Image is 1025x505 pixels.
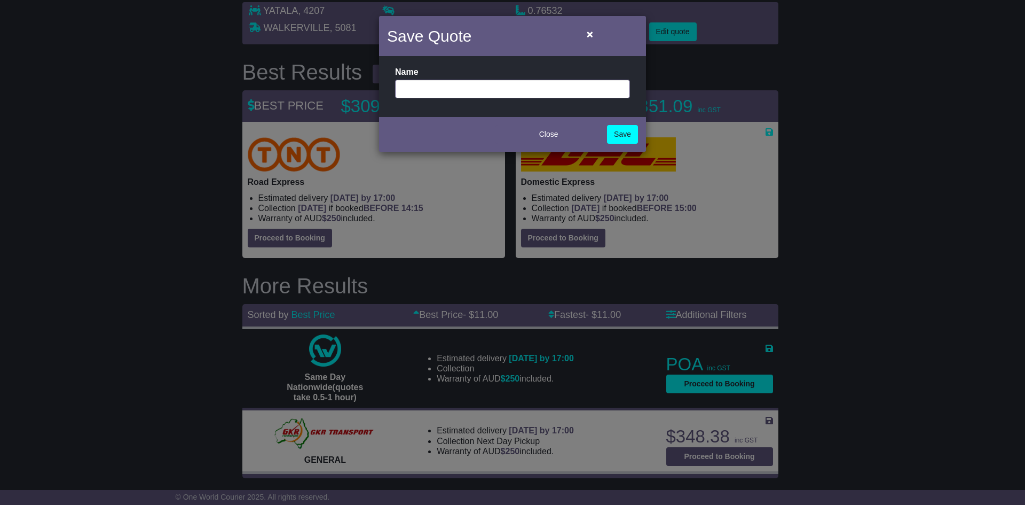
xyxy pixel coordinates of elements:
[587,28,593,40] span: ×
[387,24,471,48] h4: Save Quote
[537,23,643,45] button: Close
[495,125,602,144] button: Close
[395,67,419,77] label: Name
[607,125,638,144] a: Save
